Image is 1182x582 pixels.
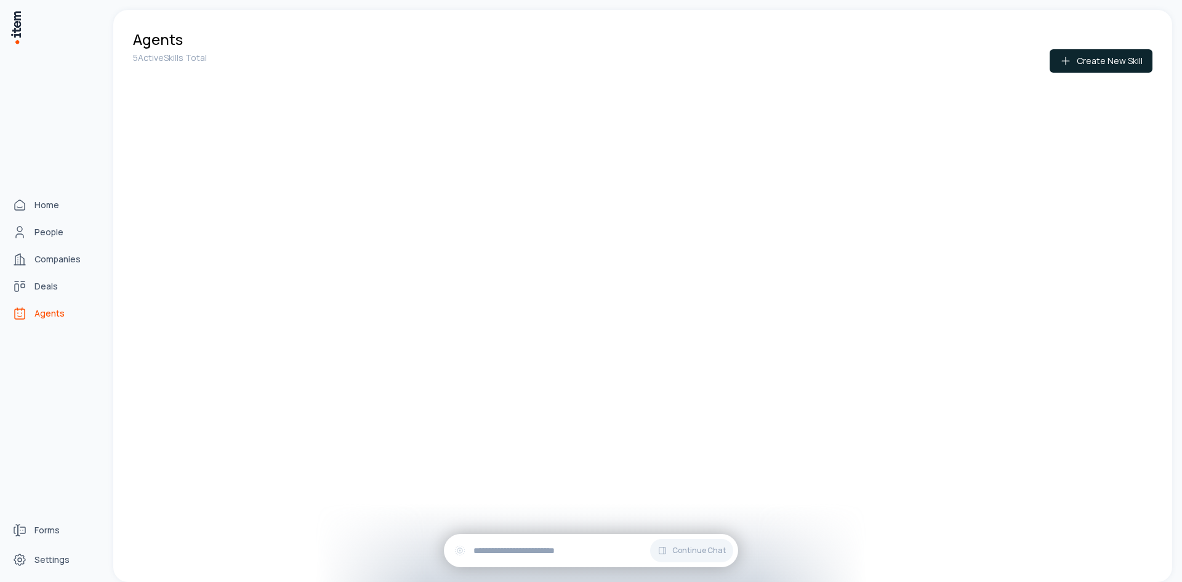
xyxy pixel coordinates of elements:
[7,193,101,217] a: Home
[10,10,22,45] img: Item Brain Logo
[7,220,101,245] a: People
[34,199,59,211] span: Home
[34,554,70,566] span: Settings
[7,247,101,272] a: Companies
[34,524,60,536] span: Forms
[650,539,733,562] button: Continue Chat
[34,280,58,293] span: Deals
[1050,49,1152,73] button: Create New Skill
[444,534,738,567] div: Continue Chat
[7,301,101,326] a: Agents
[133,52,207,64] p: 5 Active Skills Total
[7,518,101,543] a: Forms
[34,226,63,238] span: People
[133,30,183,49] h1: Agents
[672,546,726,556] span: Continue Chat
[7,274,101,299] a: Deals
[34,307,65,320] span: Agents
[34,253,81,265] span: Companies
[7,548,101,572] a: Settings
